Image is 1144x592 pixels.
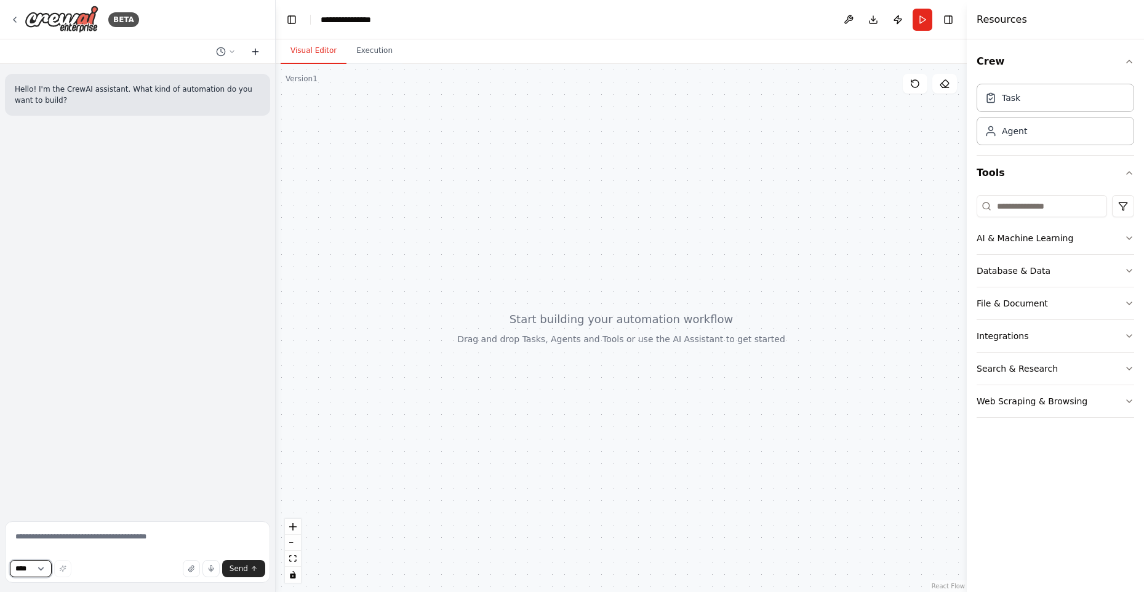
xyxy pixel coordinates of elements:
a: React Flow attribution [932,583,965,590]
div: Agent [1002,125,1027,137]
div: Tools [977,190,1134,428]
button: Upload files [183,560,200,577]
button: Hide right sidebar [940,11,957,28]
button: Search & Research [977,353,1134,385]
div: React Flow controls [285,519,301,583]
div: Task [1002,92,1020,104]
button: AI & Machine Learning [977,222,1134,254]
img: Logo [25,6,98,33]
button: Start a new chat [246,44,265,59]
button: Execution [346,38,402,64]
button: zoom in [285,519,301,535]
button: File & Document [977,287,1134,319]
button: Click to speak your automation idea [202,560,220,577]
div: File & Document [977,297,1048,310]
button: Switch to previous chat [211,44,241,59]
button: toggle interactivity [285,567,301,583]
button: Database & Data [977,255,1134,287]
h4: Resources [977,12,1027,27]
div: Version 1 [286,74,318,84]
div: Web Scraping & Browsing [977,395,1087,407]
div: BETA [108,12,139,27]
button: Visual Editor [281,38,346,64]
button: zoom out [285,535,301,551]
span: Send [230,564,248,574]
div: Crew [977,79,1134,155]
button: Integrations [977,320,1134,352]
button: Crew [977,44,1134,79]
p: Hello! I'm the CrewAI assistant. What kind of automation do you want to build? [15,84,260,106]
div: Database & Data [977,265,1050,277]
button: Send [222,560,265,577]
button: fit view [285,551,301,567]
nav: breadcrumb [321,14,384,26]
button: Improve this prompt [54,560,71,577]
button: Tools [977,156,1134,190]
div: Search & Research [977,362,1058,375]
div: Integrations [977,330,1028,342]
div: AI & Machine Learning [977,232,1073,244]
button: Hide left sidebar [283,11,300,28]
button: Web Scraping & Browsing [977,385,1134,417]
